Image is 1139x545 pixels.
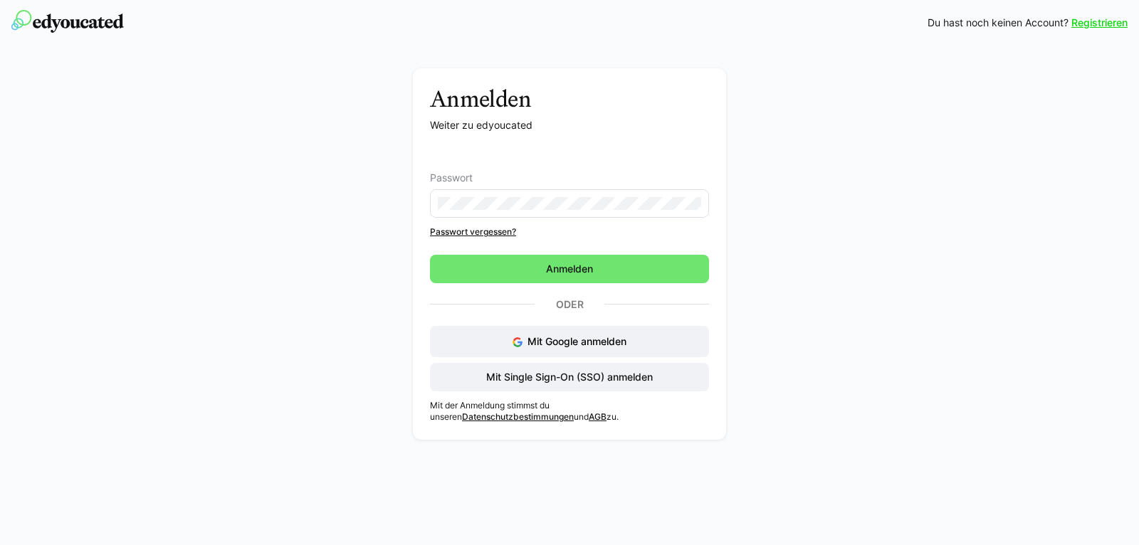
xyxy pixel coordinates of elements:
p: Mit der Anmeldung stimmst du unseren und zu. [430,400,709,423]
span: Mit Google anmelden [527,335,626,347]
span: Passwort [430,172,473,184]
button: Mit Single Sign-On (SSO) anmelden [430,363,709,391]
button: Anmelden [430,255,709,283]
a: Datenschutzbestimmungen [462,411,574,422]
h3: Anmelden [430,85,709,112]
a: Registrieren [1071,16,1128,30]
span: Anmelden [544,262,595,276]
p: Weiter zu edyoucated [430,118,709,132]
a: AGB [589,411,607,422]
p: Oder [535,295,604,314]
span: Mit Single Sign-On (SSO) anmelden [484,370,655,384]
img: edyoucated [11,10,124,33]
a: Passwort vergessen? [430,226,709,238]
button: Mit Google anmelden [430,326,709,357]
span: Du hast noch keinen Account? [928,16,1069,30]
